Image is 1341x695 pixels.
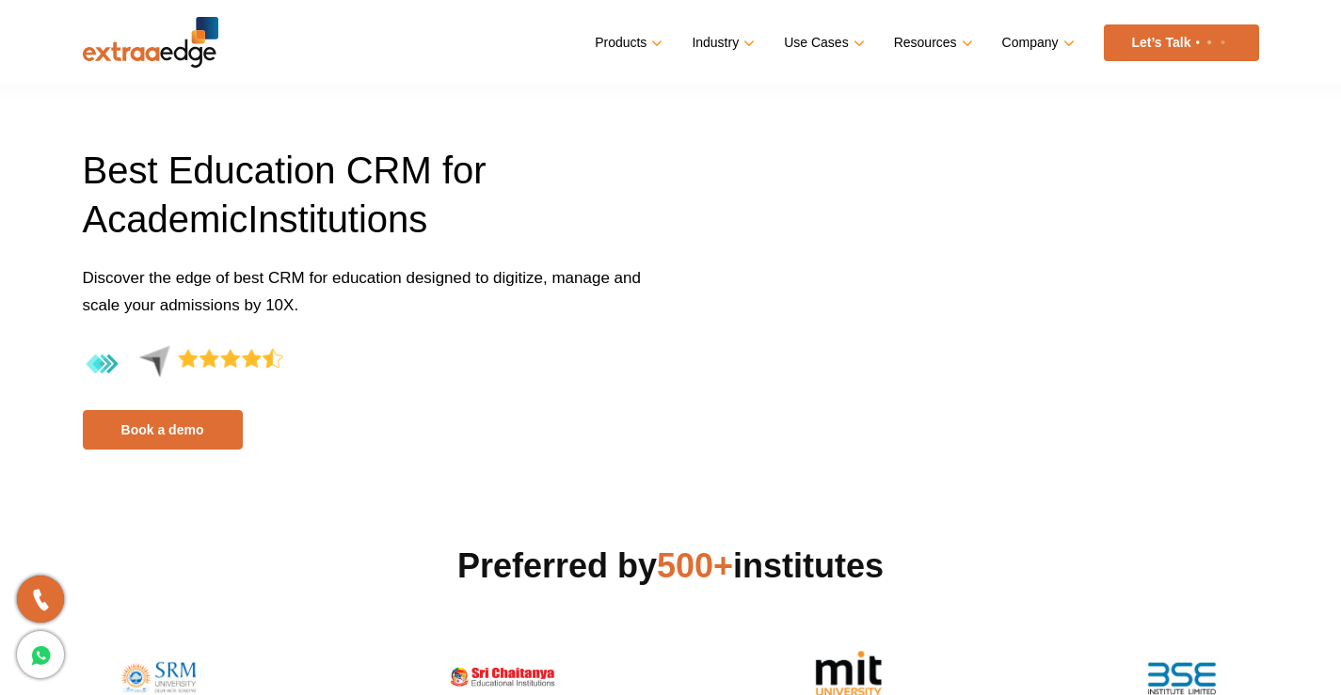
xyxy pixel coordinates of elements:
[784,29,860,56] a: Use Cases
[595,29,659,56] a: Products
[692,29,751,56] a: Industry
[83,345,283,384] img: 4.4-aggregate-rating-by-users
[258,198,427,240] span: nstitutions
[83,410,243,450] a: Book a demo
[107,198,247,240] span: cademic
[1104,24,1259,61] a: Let’s Talk
[1002,29,1071,56] a: Company
[657,546,733,585] span: 500+
[83,146,657,264] h1: Best Education CRM for A I
[83,544,1259,589] h2: Preferred by institutes
[83,269,641,314] span: Discover the edge of best CRM for education designed to digitize, manage and scale your admission...
[894,29,969,56] a: Resources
